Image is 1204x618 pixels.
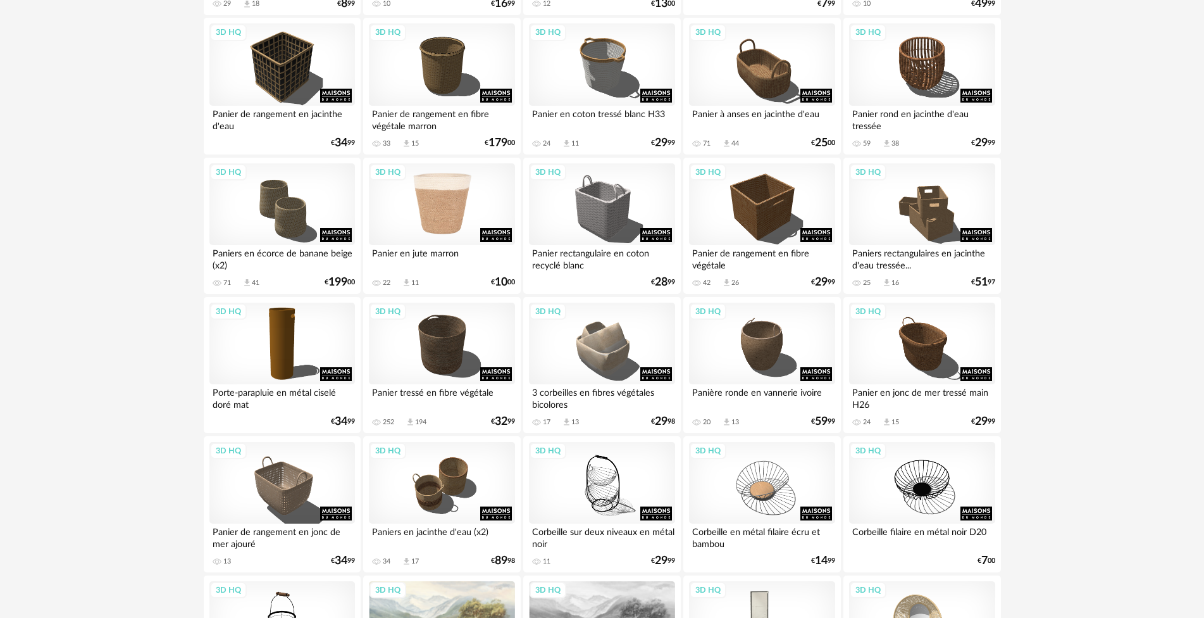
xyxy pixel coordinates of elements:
a: 3D HQ Paniers en jacinthe d'eau (x2) 34 Download icon 17 €8998 [363,436,520,573]
a: 3D HQ Corbeille filaire en métal noir D20 €700 [843,436,1000,573]
span: 29 [815,278,828,287]
div: 3D HQ [530,164,566,180]
div: Panière ronde en vannerie ivoire [689,384,835,410]
div: 3D HQ [850,443,886,459]
a: 3D HQ Panier rectangulaire en coton recyclé blanc €2899 [523,158,680,294]
div: 3D HQ [369,582,406,598]
div: Panier de rangement en fibre végétale [689,245,835,270]
span: Download icon [722,417,731,427]
div: 13 [731,418,739,427]
div: € 00 [491,278,515,287]
div: Panier rond en jacinthe d'eau tressée [849,106,995,131]
div: 3D HQ [369,24,406,41]
div: Paniers en écorce de banane beige (x2) [209,245,355,270]
span: 28 [655,278,667,287]
div: 16 [891,279,899,287]
div: 17 [411,557,419,566]
div: 3D HQ [690,164,726,180]
a: 3D HQ Paniers rectangulaires en jacinthe d'eau tressée... 25 Download icon 16 €5197 [843,158,1000,294]
div: € 99 [651,139,675,148]
span: 29 [975,417,988,426]
div: 71 [703,139,711,148]
span: Download icon [722,278,731,287]
div: 20 [703,418,711,427]
div: 24 [543,139,550,148]
div: € 99 [811,557,835,565]
span: 25 [815,139,828,148]
a: 3D HQ Panier rond en jacinthe d'eau tressée 59 Download icon 38 €2999 [843,18,1000,154]
div: 3D HQ [369,303,406,320]
div: 194 [415,418,426,427]
div: 3D HQ [530,443,566,459]
a: 3D HQ Panier de rangement en fibre végétale marron 33 Download icon 15 €17900 [363,18,520,154]
a: 3D HQ Paniers en écorce de banane beige (x2) 71 Download icon 41 €19900 [204,158,361,294]
span: Download icon [402,278,411,287]
span: 89 [495,557,507,565]
div: 3D HQ [850,24,886,41]
div: 3D HQ [210,303,247,320]
span: 34 [335,417,347,426]
a: 3D HQ Corbeille en métal filaire écru et bambou €1499 [683,436,840,573]
div: € 98 [491,557,515,565]
div: 15 [891,418,899,427]
div: Panier en jute marron [369,245,514,270]
span: Download icon [406,417,415,427]
div: € 00 [811,139,835,148]
div: € 99 [491,417,515,426]
div: 38 [891,139,899,148]
div: 59 [863,139,871,148]
span: Download icon [882,417,891,427]
div: 3D HQ [530,303,566,320]
div: 13 [571,418,579,427]
div: 3D HQ [850,164,886,180]
a: 3D HQ Panier en jute marron 22 Download icon 11 €1000 [363,158,520,294]
span: 32 [495,417,507,426]
div: 3D HQ [690,443,726,459]
span: Download icon [562,417,571,427]
div: Panier de rangement en jonc de mer ajouré [209,524,355,549]
div: € 99 [971,139,995,148]
a: 3D HQ Panier tressé en fibre végétale 252 Download icon 194 €3299 [363,297,520,434]
div: Panier rectangulaire en coton recyclé blanc [529,245,674,270]
div: 11 [411,279,419,287]
div: € 99 [331,557,355,565]
div: € 99 [651,557,675,565]
div: 17 [543,418,550,427]
div: € 99 [811,417,835,426]
div: € 00 [977,557,995,565]
span: Download icon [882,278,891,287]
div: 11 [571,139,579,148]
div: 3D HQ [369,164,406,180]
span: 179 [488,139,507,148]
div: 3D HQ [690,303,726,320]
div: 3D HQ [690,24,726,41]
div: Panier de rangement en fibre végétale marron [369,106,514,131]
div: 71 [223,279,231,287]
div: 3D HQ [210,164,247,180]
div: 3D HQ [850,303,886,320]
div: Panier de rangement en jacinthe d'eau [209,106,355,131]
span: 34 [335,139,347,148]
span: Download icon [242,278,252,287]
div: Panier en jonc de mer tressé main H26 [849,384,995,410]
span: Download icon [562,139,571,148]
div: 3D HQ [530,24,566,41]
span: 29 [655,557,667,565]
div: Corbeille sur deux niveaux en métal noir [529,524,674,549]
a: 3D HQ Panier en coton tressé blanc H33 24 Download icon 11 €2999 [523,18,680,154]
div: € 99 [651,278,675,287]
div: Paniers en jacinthe d'eau (x2) [369,524,514,549]
div: 3D HQ [210,582,247,598]
div: € 00 [325,278,355,287]
div: 3D HQ [369,443,406,459]
div: 33 [383,139,390,148]
span: Download icon [722,139,731,148]
div: 15 [411,139,419,148]
div: 22 [383,279,390,287]
span: 29 [655,417,667,426]
a: 3D HQ Panier de rangement en fibre végétale 42 Download icon 26 €2999 [683,158,840,294]
div: € 99 [971,417,995,426]
div: Porte-parapluie en métal ciselé doré mat [209,384,355,410]
a: 3D HQ Corbeille sur deux niveaux en métal noir 11 €2999 [523,436,680,573]
span: 29 [655,139,667,148]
